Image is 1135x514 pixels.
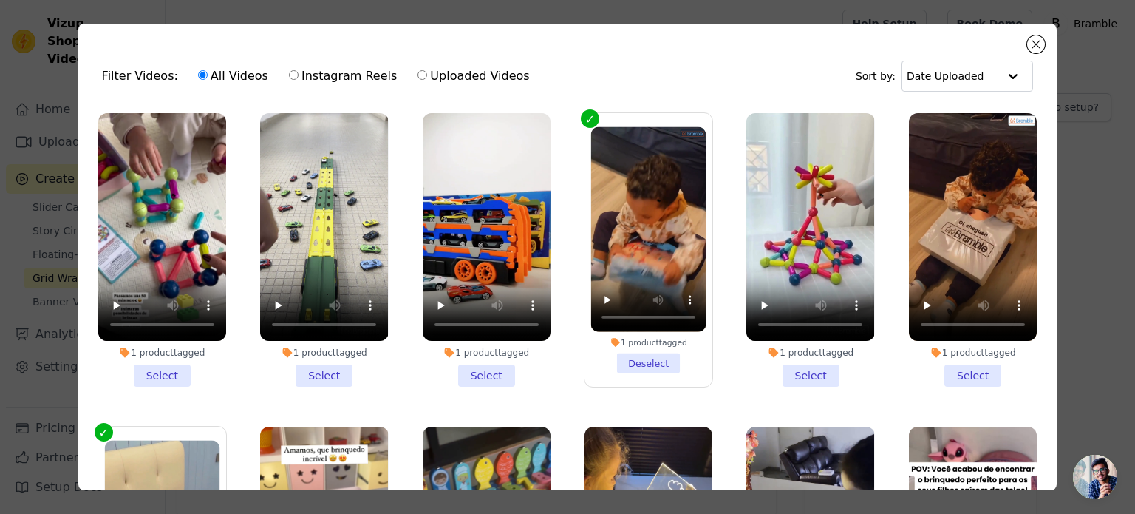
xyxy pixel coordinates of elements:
[288,67,398,86] label: Instagram Reels
[260,347,388,359] div: 1 product tagged
[417,67,530,86] label: Uploaded Videos
[197,67,269,86] label: All Videos
[856,61,1034,92] div: Sort by:
[909,347,1037,359] div: 1 product tagged
[102,59,538,93] div: Filter Videos:
[746,347,874,359] div: 1 product tagged
[423,347,551,359] div: 1 product tagged
[1073,455,1117,499] div: Conversa aberta
[591,337,706,348] div: 1 product tagged
[98,347,226,359] div: 1 product tagged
